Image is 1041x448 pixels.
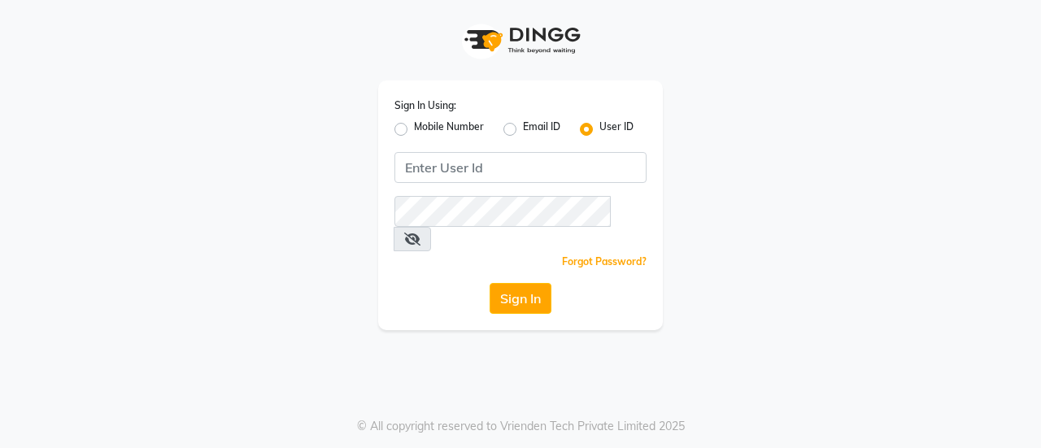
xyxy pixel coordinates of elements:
a: Forgot Password? [562,255,647,267]
input: Username [394,152,647,183]
img: logo1.svg [455,16,586,64]
input: Username [394,196,611,227]
button: Sign In [490,283,551,314]
label: Email ID [523,120,560,139]
label: Sign In Using: [394,98,456,113]
label: User ID [599,120,634,139]
label: Mobile Number [414,120,484,139]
